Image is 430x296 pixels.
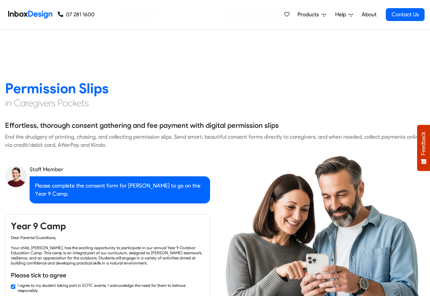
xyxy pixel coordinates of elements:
[58,11,94,19] a: 07 281 1600
[5,120,279,131] h5: Effortless, thorough consent gathering and fee payment with digital permission slips
[5,133,425,149] div: End the drudgery of printing, chasing, and collecting permission slips. Send smart, beautiful con...
[360,8,378,21] a: About
[295,8,329,21] a: Products
[11,220,204,232] h4: Year 9 Camp
[30,165,210,174] div: Staff Member
[18,283,204,293] label: I agree to my student taking part in EOTC events. I acknowledge the need for them to behave respo...
[5,165,27,187] img: staff_avatar.png
[11,271,204,280] h6: Please tick to agree
[5,97,425,109] h4: in Caregivers Pockets
[332,8,356,21] a: Help
[297,11,322,19] span: Products
[386,8,425,21] a: Contact Us
[420,132,427,155] span: Feedback
[11,235,204,265] div: Dear Parents/Guardians, Your child, [PERSON_NAME], has the exciting opportunity to participate in...
[335,11,349,19] span: Help
[5,80,425,97] h2: Permission Slips
[417,125,430,171] button: Feedback - Show survey
[30,176,210,203] div: Please complete the consent form for [PERSON_NAME] to go on the Year 9 Camp.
